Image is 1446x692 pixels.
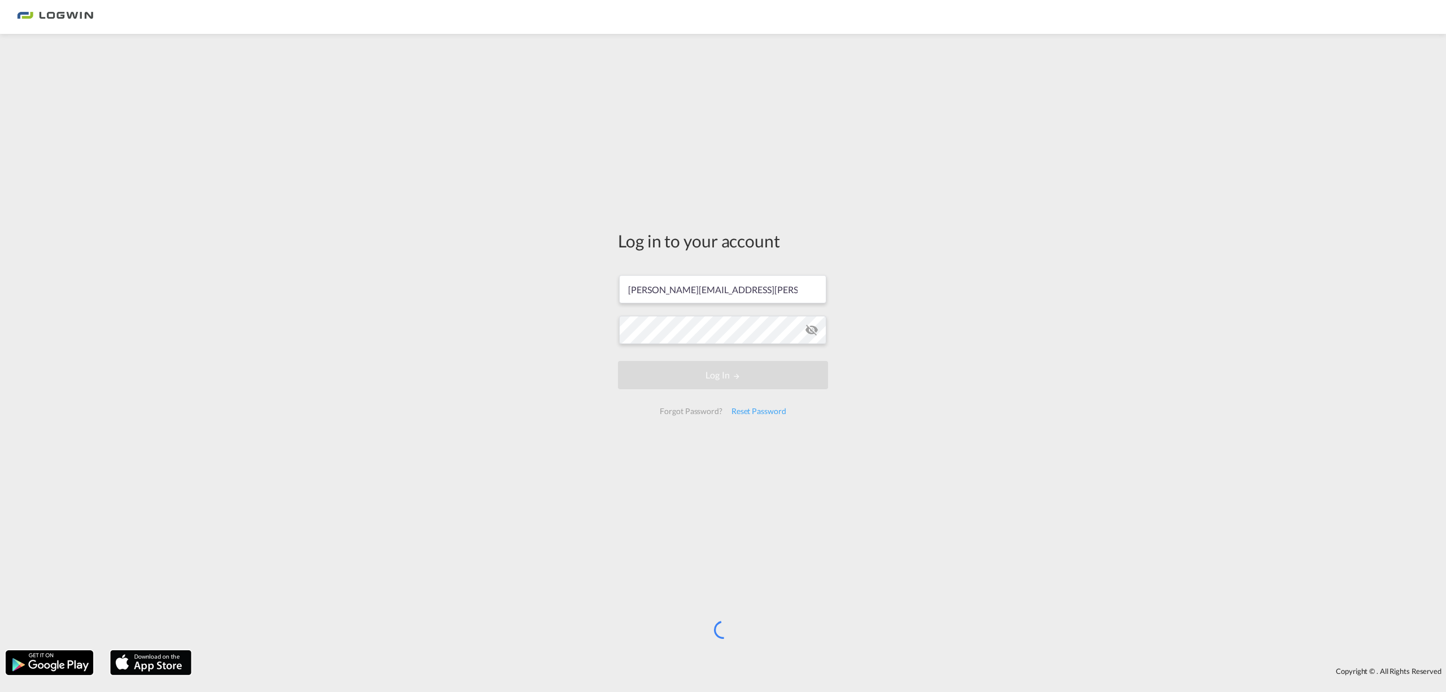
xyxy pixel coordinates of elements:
img: 2761ae10d95411efa20a1f5e0282d2d7.png [17,5,93,30]
input: Enter email/phone number [619,275,826,303]
div: Copyright © . All Rights Reserved [197,661,1446,681]
button: LOGIN [618,361,828,389]
div: Reset Password [727,401,791,421]
img: google.png [5,649,94,676]
md-icon: icon-eye-off [805,323,818,337]
div: Log in to your account [618,229,828,253]
img: apple.png [109,649,193,676]
div: Forgot Password? [655,401,726,421]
